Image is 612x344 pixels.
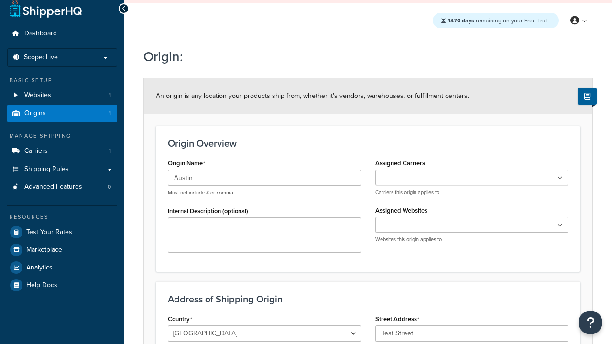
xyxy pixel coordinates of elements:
p: Websites this origin applies to [375,236,568,243]
a: Advanced Features0 [7,178,117,196]
span: 1 [109,147,111,155]
a: Carriers1 [7,142,117,160]
li: Advanced Features [7,178,117,196]
span: 1 [109,91,111,99]
span: Dashboard [24,30,57,38]
span: Test Your Rates [26,228,72,236]
span: Help Docs [26,281,57,290]
span: Origins [24,109,46,118]
a: Origins1 [7,105,117,122]
h3: Address of Shipping Origin [168,294,568,304]
label: Origin Name [168,160,205,167]
label: Assigned Carriers [375,160,425,167]
label: Country [168,315,192,323]
span: Websites [24,91,51,99]
p: Carriers this origin applies to [375,189,568,196]
span: 0 [108,183,111,191]
span: Advanced Features [24,183,82,191]
span: An origin is any location your products ship from, whether it’s vendors, warehouses, or fulfillme... [156,91,469,101]
div: Resources [7,213,117,221]
a: Marketplace [7,241,117,258]
a: Dashboard [7,25,117,43]
span: Analytics [26,264,53,272]
p: Must not include # or comma [168,189,361,196]
a: Test Your Rates [7,224,117,241]
h3: Origin Overview [168,138,568,149]
div: Basic Setup [7,76,117,85]
span: Shipping Rules [24,165,69,173]
a: Analytics [7,259,117,276]
label: Street Address [375,315,419,323]
button: Show Help Docs [578,88,597,105]
span: Scope: Live [24,54,58,62]
label: Internal Description (optional) [168,207,248,215]
span: Carriers [24,147,48,155]
div: Manage Shipping [7,132,117,140]
li: Origins [7,105,117,122]
li: Carriers [7,142,117,160]
span: remaining on your Free Trial [448,16,548,25]
span: 1 [109,109,111,118]
span: Marketplace [26,246,62,254]
label: Assigned Websites [375,207,427,214]
a: Websites1 [7,86,117,104]
strong: 1470 days [448,16,474,25]
li: Websites [7,86,117,104]
h1: Origin: [143,47,581,66]
a: Help Docs [7,277,117,294]
button: Open Resource Center [579,311,602,334]
a: Shipping Rules [7,161,117,178]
